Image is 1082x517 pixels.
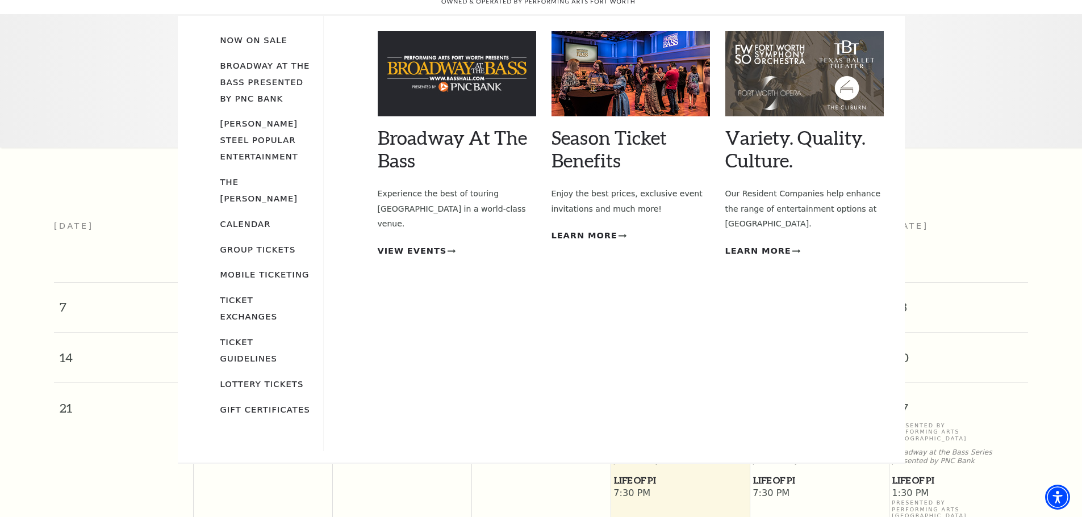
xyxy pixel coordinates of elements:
[753,487,886,500] span: 7:30 PM
[220,245,296,254] a: Group Tickets
[892,422,1025,442] p: Presented By Performing Arts [GEOGRAPHIC_DATA]
[54,215,193,248] th: [DATE]
[552,126,667,171] a: Season Ticket Benefits
[613,487,747,500] span: 7:30 PM
[614,473,746,487] span: Life of Pi
[220,379,304,389] a: Lottery Tickets
[220,270,310,279] a: Mobile Ticketing
[378,244,447,258] span: View Events
[613,473,747,487] a: Life of Pi
[889,221,929,230] span: [DATE]
[552,229,626,243] a: Learn More Season Ticket Benefits
[220,405,310,414] a: Gift Certificates
[753,473,885,487] span: Life of Pi
[220,337,277,363] a: Ticket Guidelines
[378,244,456,258] a: View Events
[753,473,886,487] a: Life of Pi
[892,473,1025,487] span: Life of Pi
[220,219,271,229] a: Calendar
[892,473,1025,487] a: Life of Pi
[725,186,884,232] p: Our Resident Companies help enhance the range of entertainment options at [GEOGRAPHIC_DATA].
[889,333,1029,372] span: 20
[220,119,298,161] a: [PERSON_NAME] Steel Popular Entertainment
[220,61,310,103] a: Broadway At The Bass presented by PNC Bank
[552,31,710,116] img: Season Ticket Benefits
[889,383,1029,422] span: 27
[54,383,193,422] span: 21
[725,31,884,116] img: Variety. Quality. Culture.
[220,35,287,45] a: Now On Sale
[725,244,800,258] a: Learn More Variety. Quality. Culture.
[378,31,536,116] img: Broadway At The Bass
[220,177,298,203] a: The [PERSON_NAME]
[378,186,536,232] p: Experience the best of touring [GEOGRAPHIC_DATA] in a world-class venue.
[54,333,193,372] span: 14
[220,295,278,321] a: Ticket Exchanges
[892,487,1025,500] span: 1:30 PM
[889,248,1029,271] span: 6
[552,229,617,243] span: Learn More
[54,283,193,322] span: 7
[1045,485,1070,510] div: Accessibility Menu
[552,186,710,216] p: Enjoy the best prices, exclusive event invitations and much more!
[725,244,791,258] span: Learn More
[889,283,1029,322] span: 13
[378,126,527,171] a: Broadway At The Bass
[725,126,866,171] a: Variety. Quality. Culture.
[892,448,1025,465] p: Broadway at the Bass Series presented by PNC Bank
